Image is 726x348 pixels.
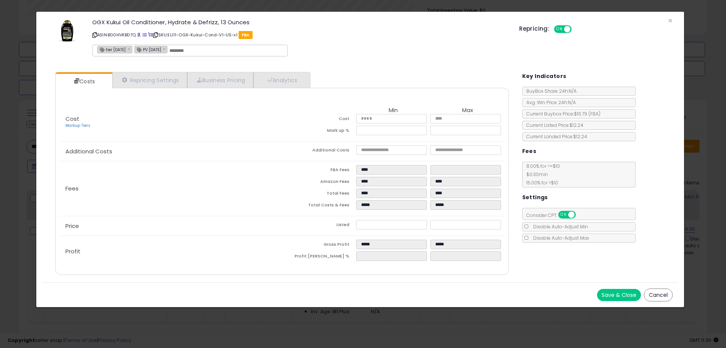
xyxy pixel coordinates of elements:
td: Total Costs & Fees [282,200,356,212]
span: $16.79 [574,111,600,117]
span: 15.00 % for > $10 [523,179,558,186]
a: × [163,45,168,52]
td: FBA Fees [282,165,356,177]
a: Costs [56,74,112,89]
span: 8.00 % for <= $10 [523,163,560,186]
a: Business Pricing [187,72,253,88]
td: Mark up % [282,126,356,137]
a: Markup Tiers [65,123,90,128]
a: Analytics [253,72,309,88]
span: ( FBA ) [588,111,600,117]
th: Max [430,107,504,114]
span: Current Landed Price: $12.24 [523,133,587,140]
a: Your listing only [148,32,152,38]
span: FBA [239,31,253,39]
td: Additional Costs [282,145,356,157]
span: PV [DATE] [135,46,161,53]
p: Price [59,223,282,229]
p: Profit [59,248,282,254]
span: OFF [571,26,583,33]
span: ON [559,212,568,218]
h5: Fees [522,147,537,156]
h5: Settings [522,193,548,202]
span: × [668,15,673,26]
p: ASIN: B00HVKBD7Q | SKU: ELI11-OGX-Kukui-Cond-V1-US-x1 [92,29,508,41]
p: Additional Costs [59,148,282,154]
td: Amazon Fees [282,177,356,189]
span: OFF [574,212,586,218]
td: Total Fees [282,189,356,200]
span: ON [555,26,564,33]
span: Current Listed Price: $12.24 [523,122,583,128]
span: Current Buybox Price: [523,111,600,117]
span: Disable Auto-Adjust Min [529,223,588,230]
span: Disable Auto-Adjust Max [529,235,589,241]
span: Avg. Win Price 24h: N/A [523,99,576,106]
h5: Repricing: [519,26,549,32]
td: Profit [PERSON_NAME] % [282,251,356,263]
img: 518UtiZRcRL._SL60_.jpg [56,19,79,42]
button: Cancel [644,289,673,301]
a: BuyBox page [137,32,141,38]
td: Gross Profit [282,240,356,251]
td: Listed [282,220,356,232]
td: Cost [282,114,356,126]
a: Repricing Settings [112,72,187,88]
h5: Key Indicators [522,72,566,81]
span: BuyBox Share 24h: N/A [523,88,577,94]
p: Fees [59,186,282,192]
th: Min [356,107,430,114]
span: Consider CPT: [523,212,586,218]
button: Save & Close [597,289,641,301]
p: Cost [59,116,282,129]
span: tier [DATE] [98,46,126,53]
h3: OGX Kukui Oil Conditioner, Hydrate & Defrizz, 13 Ounces [92,19,508,25]
a: × [127,45,132,52]
span: $0.30 min [523,171,548,178]
a: All offer listings [143,32,147,38]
